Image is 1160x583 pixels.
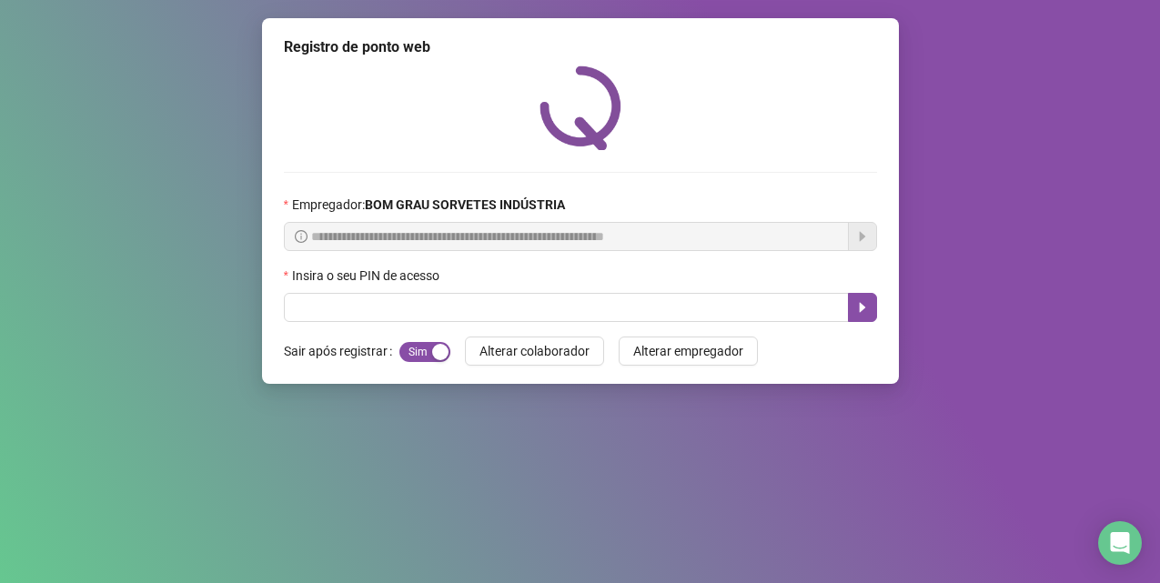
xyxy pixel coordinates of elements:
div: Open Intercom Messenger [1098,521,1142,565]
span: Alterar empregador [633,341,743,361]
span: info-circle [295,230,308,243]
span: Empregador : [292,195,565,215]
button: Alterar colaborador [465,337,604,366]
label: Insira o seu PIN de acesso [284,266,451,286]
strong: BOM GRAU SORVETES INDÚSTRIA [365,197,565,212]
span: Alterar colaborador [479,341,590,361]
img: QRPoint [540,65,621,150]
span: caret-right [855,300,870,315]
label: Sair após registrar [284,337,399,366]
button: Alterar empregador [619,337,758,366]
div: Registro de ponto web [284,36,877,58]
